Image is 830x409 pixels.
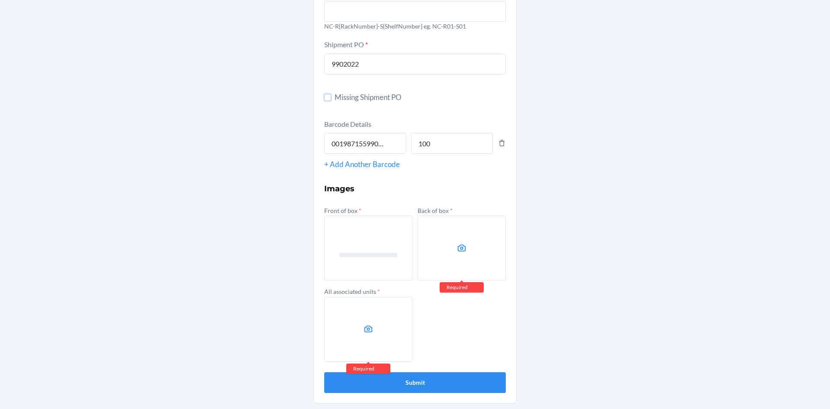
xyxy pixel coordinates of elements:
[324,183,506,194] h3: Images
[411,133,493,154] input: Quantity
[324,133,406,154] input: Barcode
[324,94,331,101] input: Missing Shipment PO
[324,22,506,31] p: NC-R{RackNumber}-S{ShelfNumber} eg. NC-R01-S01
[346,364,390,374] div: Required
[418,207,453,214] label: Back of box
[324,207,361,214] label: Front of box
[324,288,380,295] label: All associated units
[324,120,371,128] label: Barcode Details
[440,282,484,293] div: Required
[324,372,506,393] button: Submit
[324,159,506,170] div: + Add Another Barcode
[324,40,368,48] label: Shipment PO
[335,92,506,103] span: Missing Shipment PO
